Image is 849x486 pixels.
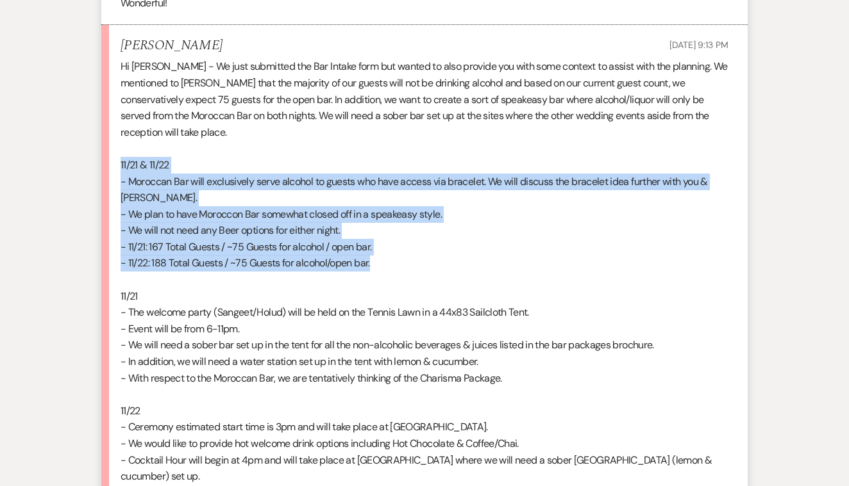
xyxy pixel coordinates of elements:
h5: [PERSON_NAME] [121,38,223,54]
p: 11/22 [121,403,728,419]
p: - Event will be from 6-11pm. [121,321,728,337]
p: - Cocktail Hour will begin at 4pm and will take place at [GEOGRAPHIC_DATA] where we will need a s... [121,452,728,485]
p: - In addition, we will need a water station set up in the tent with lemon & cucumber. [121,353,728,370]
p: - We will not need any Beer options for either night. [121,222,728,239]
p: - Moroccan Bar will exclusively serve alcohol to guests who have access via bracelet. We will dis... [121,174,728,206]
p: - 11/22: 188 Total Guests / ~75 Guests for alcohol/open bar. [121,255,728,271]
p: - The welcome party (Sangeet/Holud) will be held on the Tennis Lawn in a 44x83 Sailcloth Tent. [121,304,728,321]
p: Hi [PERSON_NAME] - We just submitted the Bar Intake form but wanted to also provide you with some... [121,58,728,140]
p: - We will need a sober bar set up in the tent for all the non-alcoholic beverages & juices listed... [121,337,728,353]
p: - We plan to have Moroccon Bar somewhat closed off in a speakeasy style. [121,206,728,223]
p: - With respect to the Moroccan Bar, we are tentatively thinking of the Charisma Package. [121,370,728,387]
p: - We would like to provide hot welcome drink options including Hot Chocolate & Coffee/Chai. [121,435,728,452]
p: - Ceremony estimated start time is 3pm and will take place at [GEOGRAPHIC_DATA]. [121,419,728,435]
span: [DATE] 9:13 PM [669,39,728,51]
p: - 11/21: 167 Total Guests / ~75 Guests for alcohol / open bar. [121,239,728,255]
p: 11/21 [121,288,728,305]
p: 11/21 & 11/22 [121,157,728,174]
